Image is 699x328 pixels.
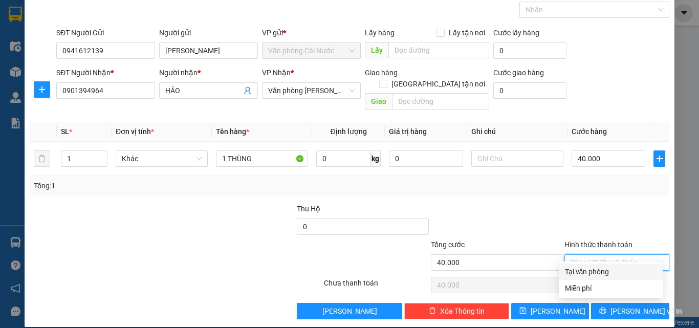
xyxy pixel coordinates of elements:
input: Cước lấy hàng [493,42,566,59]
span: Khác [122,151,202,166]
span: Giá trị hàng [389,127,427,136]
div: Miễn phí [565,282,657,294]
span: Tổng cước [431,240,465,249]
div: SĐT Người Gửi [56,27,155,38]
span: Lấy hàng [365,29,395,37]
input: Cước giao hàng [493,82,566,99]
input: VD: Bàn, Ghế [216,150,308,167]
button: [PERSON_NAME] [297,303,402,319]
span: kg [370,150,381,167]
span: save [519,307,527,315]
input: 0 [389,150,463,167]
input: Dọc đường [388,42,489,58]
div: SĐT Người Nhận [56,67,155,78]
span: Lấy [365,42,388,58]
th: Ghi chú [467,122,567,142]
span: Văn phòng Hồ Chí Minh [268,83,355,98]
span: Đơn vị tính [116,127,154,136]
span: Văn phòng Cái Nước [268,43,355,58]
button: plus [34,81,50,98]
button: deleteXóa Thông tin [404,303,509,319]
span: [PERSON_NAME] [322,305,377,317]
span: printer [599,307,606,315]
span: SL [61,127,69,136]
span: delete [429,307,436,315]
label: Hình thức thanh toán [564,240,632,249]
span: Giao hàng [365,69,398,77]
span: user-add [244,86,252,95]
input: Dọc đường [392,93,489,110]
button: plus [653,150,665,167]
span: Tên hàng [216,127,249,136]
div: Người nhận [159,67,258,78]
div: VP gửi [262,27,361,38]
div: Người gửi [159,27,258,38]
button: printer[PERSON_NAME] và In [591,303,669,319]
span: [GEOGRAPHIC_DATA] tận nơi [387,78,489,90]
span: Thu Hộ [297,205,320,213]
span: VP Nhận [262,69,291,77]
span: Định lượng [330,127,366,136]
span: [PERSON_NAME] [531,305,585,317]
span: [PERSON_NAME] và In [610,305,682,317]
label: Cước giao hàng [493,69,544,77]
span: Cước hàng [572,127,607,136]
span: Xóa Thông tin [440,305,485,317]
button: delete [34,150,50,167]
span: plus [654,155,665,163]
label: Cước lấy hàng [493,29,539,37]
span: plus [34,85,50,94]
span: Lấy tận nơi [445,27,489,38]
span: Giao [365,93,392,110]
div: Tổng: 1 [34,180,271,191]
div: Tại văn phòng [565,266,657,277]
div: Chưa thanh toán [323,277,430,295]
input: Ghi Chú [471,150,563,167]
button: save[PERSON_NAME] [511,303,589,319]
